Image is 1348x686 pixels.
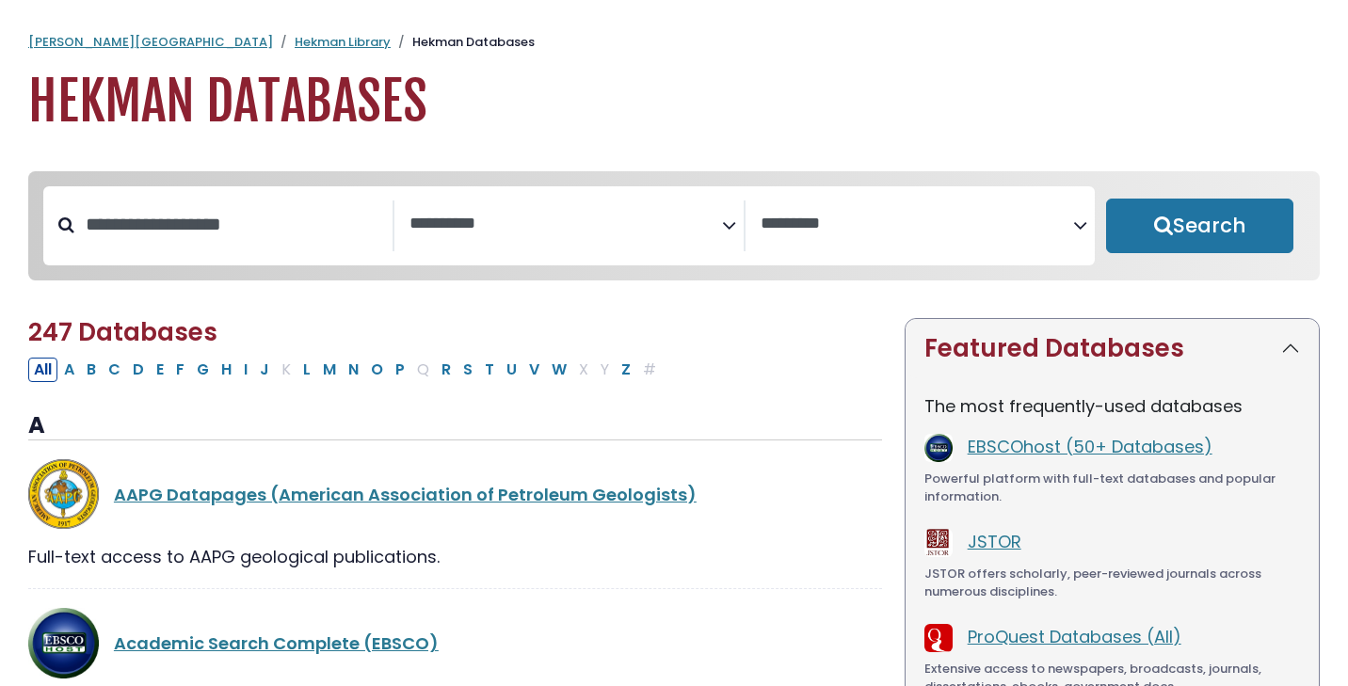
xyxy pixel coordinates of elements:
[295,33,391,51] a: Hekman Library
[457,358,478,382] button: Filter Results S
[523,358,545,382] button: Filter Results V
[391,33,535,52] li: Hekman Databases
[58,358,80,382] button: Filter Results A
[924,470,1300,506] div: Powerful platform with full-text databases and popular information.
[254,358,275,382] button: Filter Results J
[28,171,1320,280] nav: Search filters
[28,357,664,380] div: Alpha-list to filter by first letter of database name
[28,315,217,349] span: 247 Databases
[479,358,500,382] button: Filter Results T
[1106,199,1293,253] button: Submit for Search Results
[390,358,410,382] button: Filter Results P
[968,530,1021,553] a: JSTOR
[28,33,273,51] a: [PERSON_NAME][GEOGRAPHIC_DATA]
[924,565,1300,601] div: JSTOR offers scholarly, peer-reviewed journals across numerous disciplines.
[343,358,364,382] button: Filter Results N
[74,209,393,240] input: Search database by title or keyword
[103,358,126,382] button: Filter Results C
[127,358,150,382] button: Filter Results D
[616,358,636,382] button: Filter Results Z
[114,631,439,655] a: Academic Search Complete (EBSCO)
[216,358,237,382] button: Filter Results H
[151,358,169,382] button: Filter Results E
[28,358,57,382] button: All
[28,412,882,440] h3: A
[28,33,1320,52] nav: breadcrumb
[170,358,190,382] button: Filter Results F
[436,358,457,382] button: Filter Results R
[28,71,1320,134] h1: Hekman Databases
[501,358,522,382] button: Filter Results U
[238,358,253,382] button: Filter Results I
[968,435,1212,458] a: EBSCOhost (50+ Databases)
[28,544,882,569] div: Full-text access to AAPG geological publications.
[191,358,215,382] button: Filter Results G
[906,319,1319,378] button: Featured Databases
[81,358,102,382] button: Filter Results B
[409,215,722,234] textarea: Search
[924,393,1300,419] p: The most frequently-used databases
[317,358,342,382] button: Filter Results M
[546,358,572,382] button: Filter Results W
[114,483,697,506] a: AAPG Datapages (American Association of Petroleum Geologists)
[365,358,389,382] button: Filter Results O
[761,215,1073,234] textarea: Search
[968,625,1181,648] a: ProQuest Databases (All)
[297,358,316,382] button: Filter Results L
